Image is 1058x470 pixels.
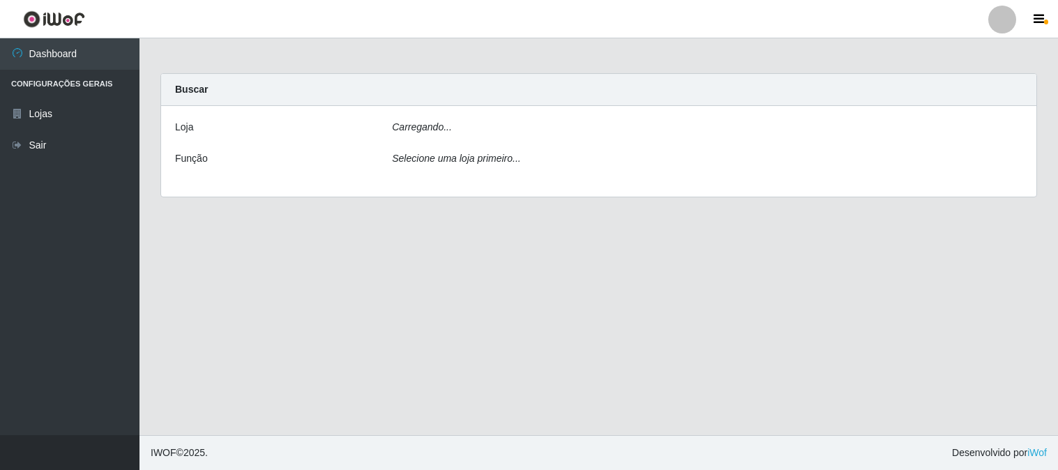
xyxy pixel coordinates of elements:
[175,120,193,135] label: Loja
[151,446,208,460] span: © 2025 .
[392,153,520,164] i: Selecione uma loja primeiro...
[151,447,176,458] span: IWOF
[1027,447,1047,458] a: iWof
[392,121,452,132] i: Carregando...
[23,10,85,28] img: CoreUI Logo
[175,151,208,166] label: Função
[175,84,208,95] strong: Buscar
[952,446,1047,460] span: Desenvolvido por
